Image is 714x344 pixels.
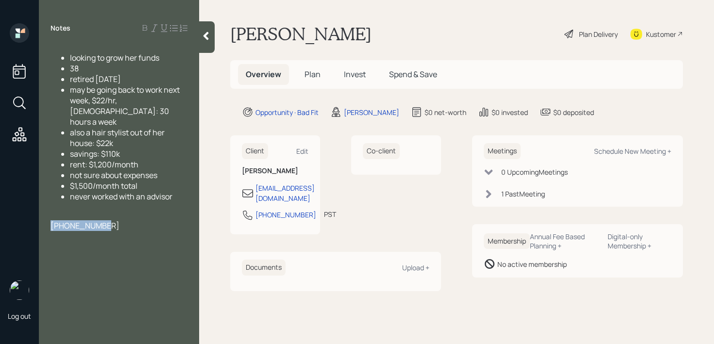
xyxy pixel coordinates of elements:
[70,191,172,202] span: never worked with an advisor
[51,220,119,231] span: [PHONE_NUMBER]
[402,263,429,272] div: Upload +
[70,180,137,191] span: $1,500/month total
[608,232,671,250] div: Digital-only Membership +
[305,69,321,80] span: Plan
[501,189,545,199] div: 1 Past Meeting
[324,209,336,219] div: PST
[70,159,138,170] span: rent: $1,200/month
[246,69,281,80] span: Overview
[255,183,315,203] div: [EMAIL_ADDRESS][DOMAIN_NAME]
[530,232,600,250] div: Annual Fee Based Planning +
[497,259,567,269] div: No active membership
[70,52,159,63] span: looking to grow her funds
[484,233,530,249] h6: Membership
[70,63,79,74] span: 38
[70,74,121,84] span: retired [DATE]
[51,23,70,33] label: Notes
[10,280,29,300] img: retirable_logo.png
[242,167,308,175] h6: [PERSON_NAME]
[230,23,372,45] h1: [PERSON_NAME]
[425,107,466,117] div: $0 net-worth
[242,260,286,276] h6: Documents
[579,29,618,39] div: Plan Delivery
[344,107,399,117] div: [PERSON_NAME]
[70,84,181,127] span: may be going back to work next week, $22/hr, [DEMOGRAPHIC_DATA]: 30 hours a week
[242,143,268,159] h6: Client
[8,311,31,321] div: Log out
[389,69,437,80] span: Spend & Save
[70,148,120,159] span: savings: $110k
[70,170,157,180] span: not sure about expenses
[501,167,568,177] div: 0 Upcoming Meeting s
[255,210,316,220] div: [PHONE_NUMBER]
[484,143,521,159] h6: Meetings
[492,107,528,117] div: $0 invested
[553,107,594,117] div: $0 deposited
[296,147,308,156] div: Edit
[363,143,400,159] h6: Co-client
[255,107,319,117] div: Opportunity · Bad Fit
[646,29,676,39] div: Kustomer
[344,69,366,80] span: Invest
[70,127,166,148] span: also a hair stylist out of her house: $22k
[594,147,671,156] div: Schedule New Meeting +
